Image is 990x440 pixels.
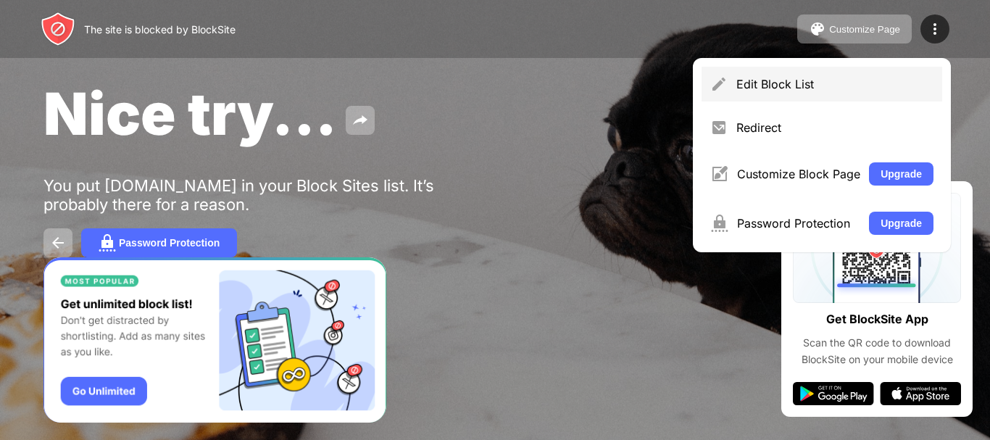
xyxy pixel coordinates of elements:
img: pallet.svg [809,20,826,38]
div: Customize Block Page [737,167,860,181]
div: Edit Block List [736,77,933,91]
div: Customize Page [829,24,900,35]
img: menu-icon.svg [926,20,944,38]
div: You put [DOMAIN_NAME] in your Block Sites list. It’s probably there for a reason. [43,176,491,214]
button: Upgrade [869,212,933,235]
img: back.svg [49,234,67,252]
div: The site is blocked by BlockSite [84,23,236,36]
img: menu-pencil.svg [710,75,728,93]
img: menu-customize.svg [710,165,728,183]
button: Upgrade [869,162,933,186]
img: password.svg [99,234,116,252]
button: Customize Page [797,14,912,43]
div: Scan the QR code to download BlockSite on your mobile device [793,335,961,368]
div: Password Protection [737,216,860,231]
span: Nice try... [43,78,337,149]
img: header-logo.svg [41,12,75,46]
img: app-store.svg [880,382,961,405]
iframe: Banner [43,257,386,423]
img: menu-redirect.svg [710,119,728,136]
div: Redirect [736,120,933,135]
img: share.svg [352,112,369,129]
img: google-play.svg [793,382,874,405]
div: Password Protection [119,237,220,249]
button: Password Protection [81,228,237,257]
img: menu-password.svg [710,215,728,232]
